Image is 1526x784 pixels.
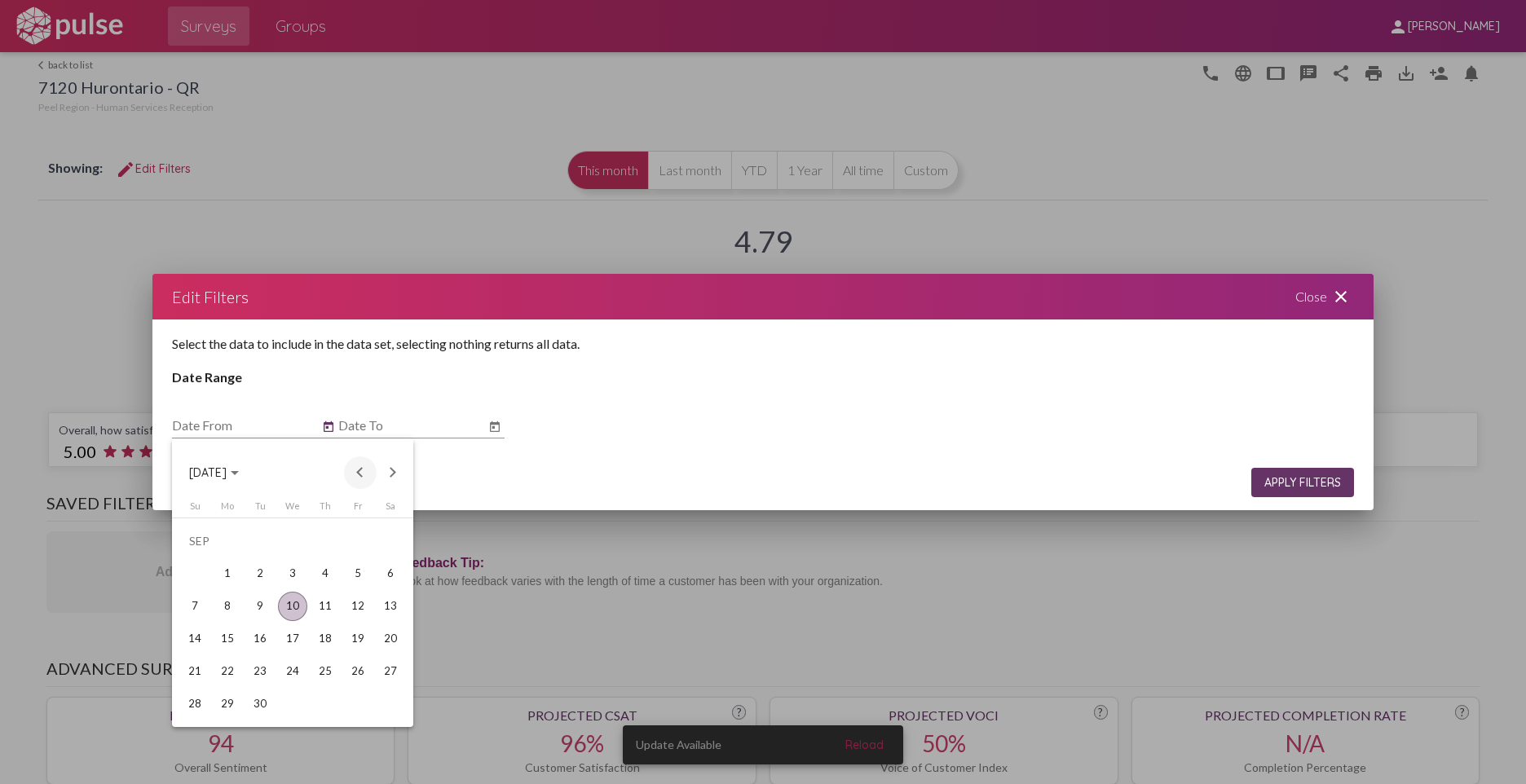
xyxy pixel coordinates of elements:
[211,655,244,688] td: September 22, 2025
[342,557,374,590] td: September 5, 2025
[189,466,227,481] span: [DATE]
[376,559,405,588] div: 6
[179,688,211,720] td: September 28, 2025
[311,559,340,588] div: 4
[179,525,407,557] td: SEP
[343,624,373,654] div: 19
[342,590,374,623] td: September 12, 2025
[343,559,373,588] div: 5
[211,557,244,590] td: September 1, 2025
[244,655,276,688] td: September 23, 2025
[309,655,342,688] td: September 25, 2025
[342,623,374,655] td: September 19, 2025
[179,655,211,688] td: September 21, 2025
[245,624,275,654] div: 16
[244,623,276,655] td: September 16, 2025
[311,624,340,654] div: 18
[276,500,309,518] th: Wednesday
[343,657,373,686] div: 26
[180,592,209,621] div: 7
[343,592,373,621] div: 12
[213,657,242,686] div: 22
[278,559,307,588] div: 3
[244,688,276,720] td: September 30, 2025
[374,655,407,688] td: September 27, 2025
[213,592,242,621] div: 8
[276,557,309,590] td: September 3, 2025
[278,624,307,654] div: 17
[213,624,242,654] div: 15
[278,592,307,621] div: 10
[180,624,209,654] div: 14
[309,557,342,590] td: September 4, 2025
[376,624,405,654] div: 20
[311,592,340,621] div: 11
[211,688,244,720] td: September 29, 2025
[176,456,252,489] button: Choose month and year
[342,500,374,518] th: Friday
[342,655,374,688] td: September 26, 2025
[309,623,342,655] td: September 18, 2025
[180,689,209,719] div: 28
[179,500,211,518] th: Sunday
[245,592,275,621] div: 9
[245,689,275,719] div: 30
[179,590,211,623] td: September 7, 2025
[245,657,275,686] div: 23
[278,657,307,686] div: 24
[374,623,407,655] td: September 20, 2025
[213,689,242,719] div: 29
[309,500,342,518] th: Thursday
[377,456,409,489] button: Next month
[244,590,276,623] td: September 9, 2025
[211,623,244,655] td: September 15, 2025
[276,623,309,655] td: September 17, 2025
[374,500,407,518] th: Saturday
[276,655,309,688] td: September 24, 2025
[245,559,275,588] div: 2
[179,623,211,655] td: September 14, 2025
[309,590,342,623] td: September 11, 2025
[180,657,209,686] div: 21
[344,456,377,489] button: Previous month
[211,500,244,518] th: Monday
[244,500,276,518] th: Tuesday
[374,590,407,623] td: September 13, 2025
[376,592,405,621] div: 13
[211,590,244,623] td: September 8, 2025
[276,590,309,623] td: September 10, 2025
[374,557,407,590] td: September 6, 2025
[376,657,405,686] div: 27
[311,657,340,686] div: 25
[213,559,242,588] div: 1
[244,557,276,590] td: September 2, 2025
